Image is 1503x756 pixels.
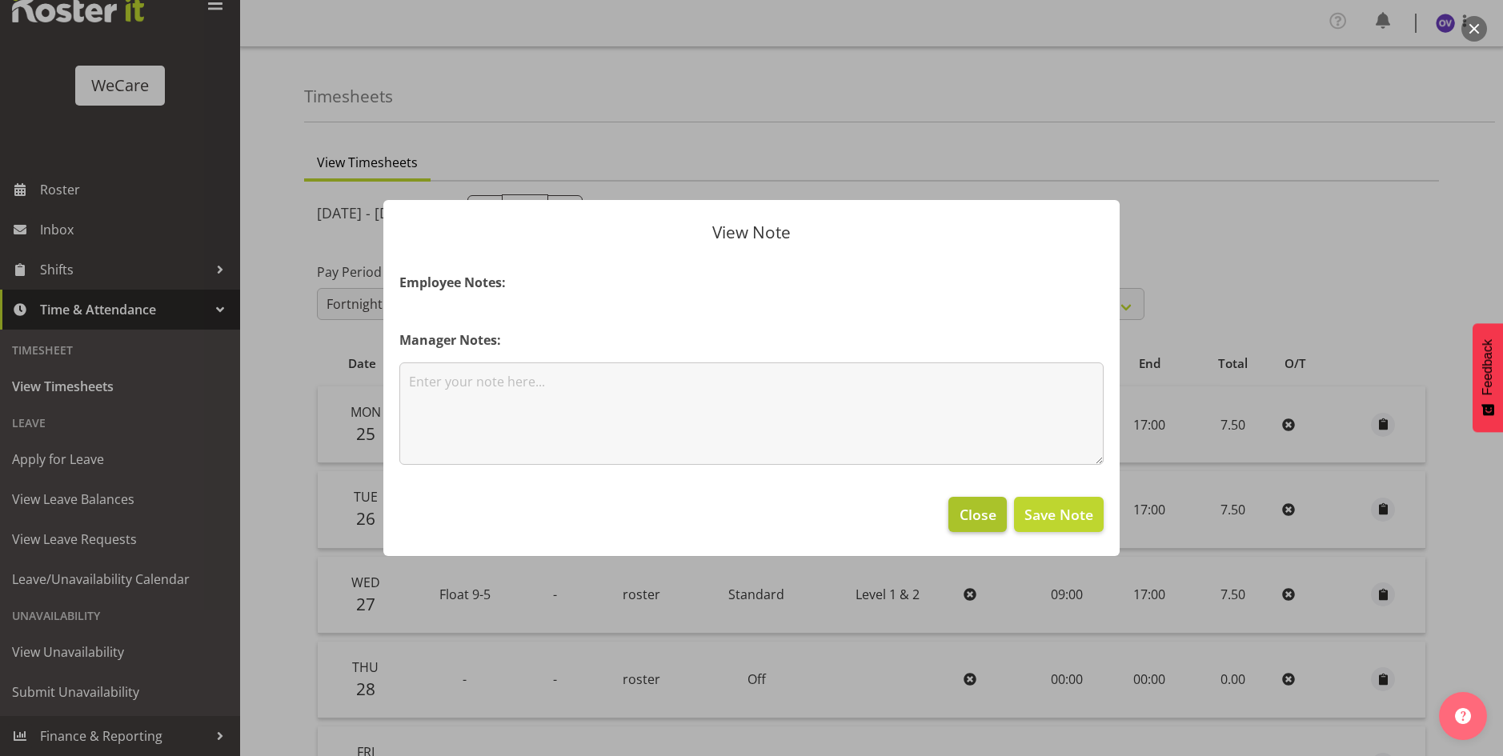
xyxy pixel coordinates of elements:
[948,497,1006,532] button: Close
[960,504,996,525] span: Close
[399,273,1104,292] h4: Employee Notes:
[1455,708,1471,724] img: help-xxl-2.png
[1473,323,1503,432] button: Feedback - Show survey
[1014,497,1104,532] button: Save Note
[399,224,1104,241] p: View Note
[1481,339,1495,395] span: Feedback
[399,330,1104,350] h4: Manager Notes:
[1024,504,1093,525] span: Save Note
